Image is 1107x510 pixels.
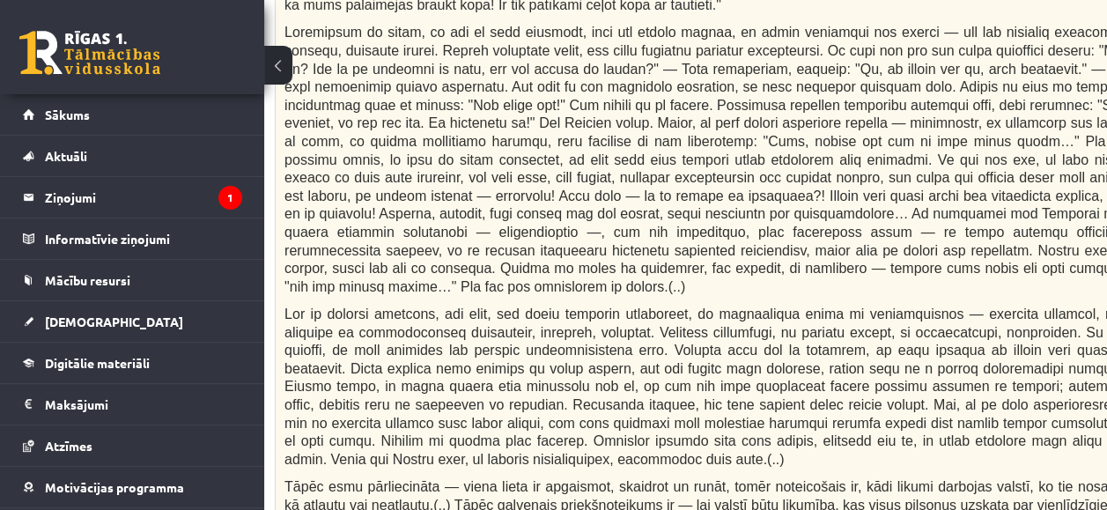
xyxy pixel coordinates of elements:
[18,18,907,95] body: Editor, wiswyg-editor-user-answer-47433976361080
[18,18,907,36] body: Editor, wiswyg-editor-user-answer-47433988170280
[18,18,907,36] body: Editor, wiswyg-editor-user-answer-47434031436900
[45,107,90,122] span: Sākums
[45,438,92,454] span: Atzīmes
[23,467,242,507] a: Motivācijas programma
[45,314,183,329] span: [DEMOGRAPHIC_DATA]
[23,425,242,466] a: Atzīmes
[45,177,242,218] legend: Ziņojumi
[19,31,160,75] a: Rīgas 1. Tālmācības vidusskola
[45,355,150,371] span: Digitālie materiāli
[18,18,907,36] body: Editor, wiswyg-editor-user-answer-47434012831020
[18,18,907,154] body: Editor, wiswyg-editor-user-answer-47433973771320
[45,148,87,164] span: Aktuāli
[45,384,242,425] legend: Maksājumi
[23,384,242,425] a: Maksājumi
[23,301,242,342] a: [DEMOGRAPHIC_DATA]
[23,218,242,259] a: Informatīvie ziņojumi
[18,18,907,132] body: Editor, wiswyg-editor-user-answer-47433836425340
[23,343,242,383] a: Digitālie materiāli
[23,94,242,135] a: Sākums
[45,272,130,288] span: Mācību resursi
[23,260,242,300] a: Mācību resursi
[45,218,242,259] legend: Informatīvie ziņojumi
[23,136,242,176] a: Aktuāli
[23,177,242,218] a: Ziņojumi1
[45,479,184,495] span: Motivācijas programma
[218,186,242,210] i: 1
